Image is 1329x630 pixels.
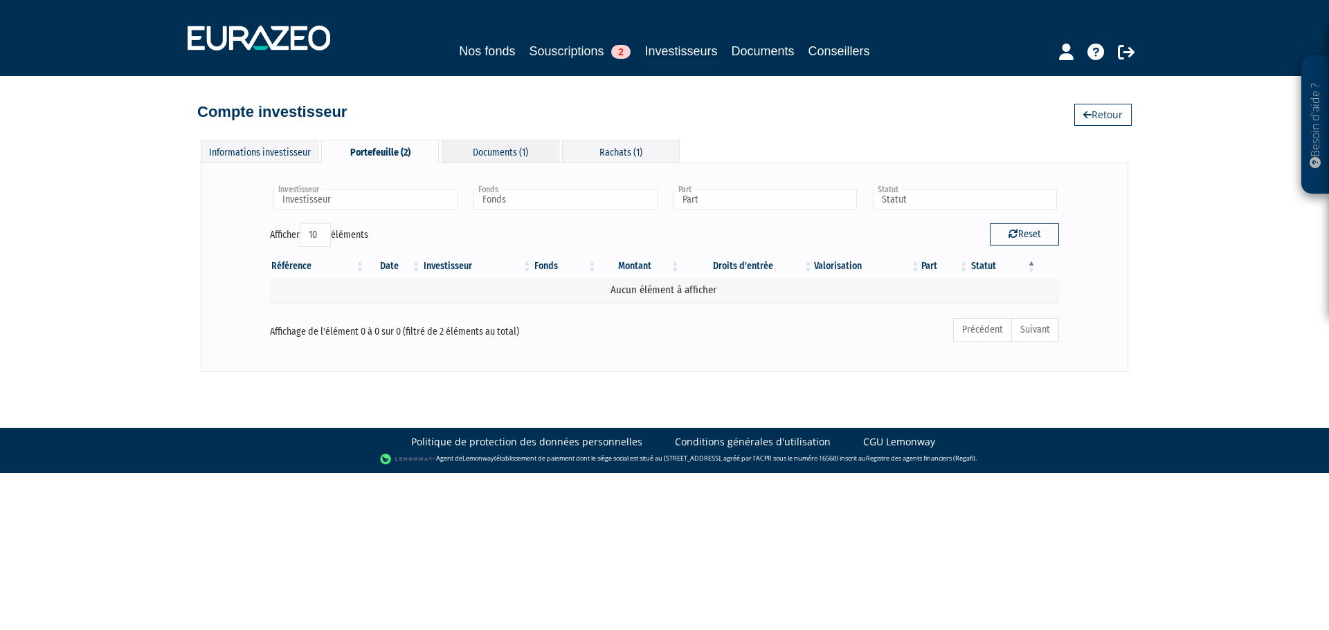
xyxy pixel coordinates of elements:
[365,254,422,278] th: Date: activer pour trier la colonne par ordre croissant
[808,41,870,61] a: Conseillers
[201,140,318,163] div: Informations investisseur
[814,254,921,278] th: Valorisation: activer pour trier la colonne par ordre croissant
[611,45,631,59] span: 2
[270,317,587,339] div: Affichage de l'élément 0 à 0 sur 0 (filtré de 2 éléments au total)
[681,254,814,278] th: Droits d'entrée: activer pour trier la colonne par ordre croissant
[14,452,1315,466] div: - Agent de (établissement de paiement dont le siège social est situé au [STREET_ADDRESS], agréé p...
[188,26,330,50] img: 1732889491-logotype_eurazeo_blanc_rvb.png
[533,254,598,278] th: Fonds: activer pour trier la colonne par ordre croissant
[270,278,1059,302] td: Aucun élément à afficher
[411,435,642,449] a: Politique de protection des données personnelles
[644,41,717,63] a: Investisseurs
[1308,63,1323,187] p: Besoin d'aide ?
[675,435,831,449] a: Conditions générales d'utilisation
[863,435,935,449] a: CGU Lemonway
[732,41,795,61] a: Documents
[300,223,331,247] select: Afficheréléments
[529,41,631,61] a: Souscriptions2
[422,254,533,278] th: Investisseur: activer pour trier la colonne par ordre croissant
[921,254,970,278] th: Part: activer pour trier la colonne par ordre croissant
[598,254,681,278] th: Montant: activer pour trier la colonne par ordre croissant
[970,254,1038,278] th: Statut : activer pour trier la colonne par ordre d&eacute;croissant
[442,140,559,163] div: Documents (1)
[197,104,347,120] h4: Compte investisseur
[459,41,515,61] a: Nos fonds
[321,140,439,163] div: Portefeuille (2)
[866,454,975,463] a: Registre des agents financiers (Regafi)
[270,223,368,247] label: Afficher éléments
[462,454,494,463] a: Lemonway
[562,140,680,163] div: Rachats (1)
[380,452,433,466] img: logo-lemonway.png
[1074,104,1132,126] a: Retour
[990,223,1059,245] button: Reset
[270,254,365,278] th: Référence : activer pour trier la colonne par ordre croissant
